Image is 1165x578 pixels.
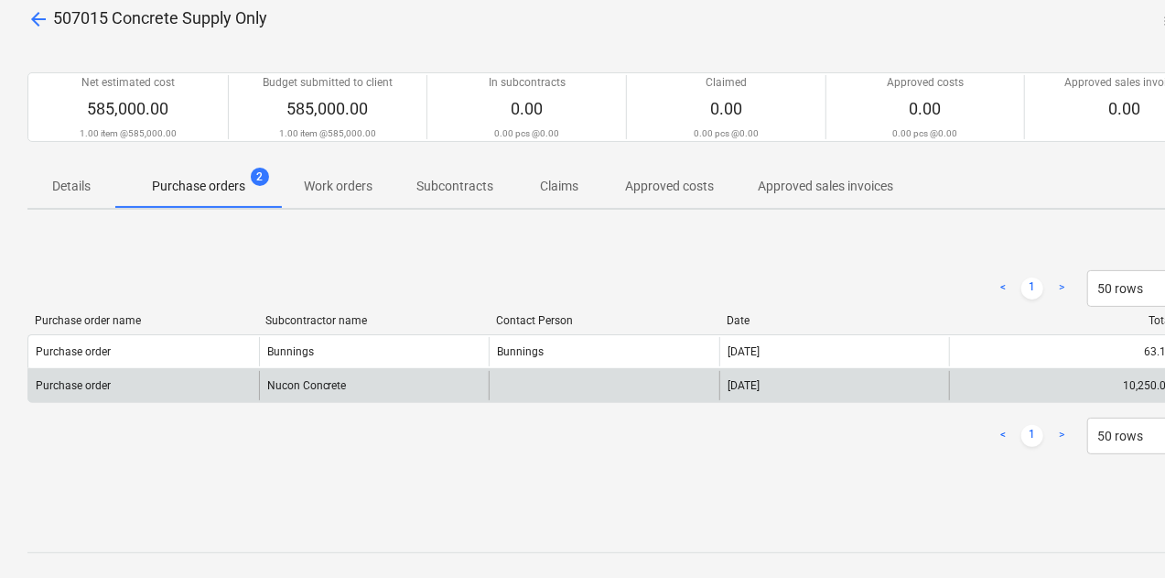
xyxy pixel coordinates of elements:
[887,75,964,91] p: Approved costs
[893,127,958,139] p: 0.00 pcs @ 0.00
[1051,278,1073,300] a: Next page
[1021,425,1043,447] a: Page 1 is your current page
[728,379,760,392] div: [DATE]
[36,345,111,358] div: Purchase order
[416,177,493,196] p: Subcontracts
[489,337,719,366] div: Bunnings
[992,278,1014,300] a: Previous page
[537,177,581,196] p: Claims
[35,314,251,327] div: Purchase order name
[80,127,177,139] p: 1.00 item @ 585,000.00
[489,75,566,91] p: In subcontracts
[494,127,559,139] p: 0.00 pcs @ 0.00
[265,314,481,327] div: Subcontractor name
[81,75,175,91] p: Net estimated cost
[727,314,943,327] div: Date
[496,314,712,327] div: Contact Person
[263,75,393,91] p: Budget submitted to client
[511,99,543,118] span: 0.00
[728,345,760,358] div: [DATE]
[279,127,376,139] p: 1.00 item @ 585,000.00
[259,371,490,400] div: Nucon Concrete
[1021,278,1043,300] a: Page 1 is your current page
[53,8,267,27] span: 507015 Concrete Supply Only
[758,177,893,196] p: Approved sales invoices
[251,168,269,186] span: 2
[1051,425,1073,447] a: Next page
[304,177,372,196] p: Work orders
[706,75,747,91] p: Claimed
[287,99,369,118] span: 585,000.00
[910,99,942,118] span: 0.00
[259,337,490,366] div: Bunnings
[27,8,49,30] span: arrow_back
[710,99,742,118] span: 0.00
[49,177,93,196] p: Details
[36,379,111,392] div: Purchase order
[87,99,168,118] span: 585,000.00
[1108,99,1140,118] span: 0.00
[992,425,1014,447] a: Previous page
[152,177,245,196] p: Purchase orders
[694,127,759,139] p: 0.00 pcs @ 0.00
[625,177,714,196] p: Approved costs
